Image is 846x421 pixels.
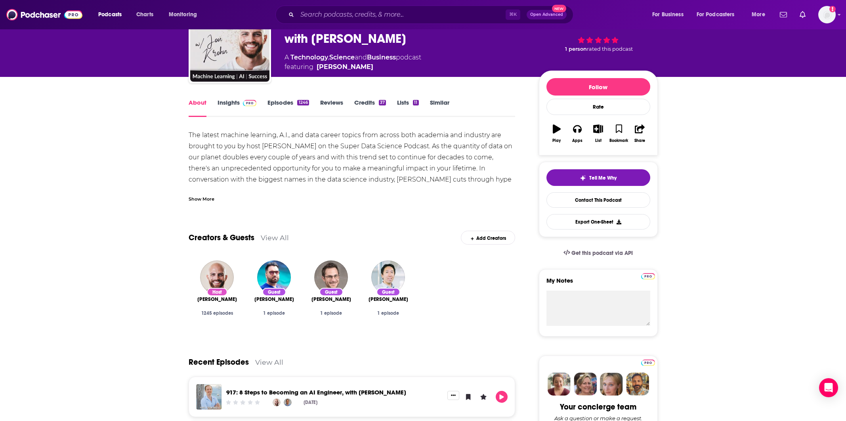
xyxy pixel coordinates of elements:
[169,9,197,20] span: Monitoring
[697,9,735,20] span: For Podcasters
[93,8,132,21] button: open menu
[196,384,222,410] img: 917: 8 Steps to Becoming an AI Engineer, with Kirill Eremenko
[131,8,158,21] a: Charts
[641,273,655,279] img: Podchaser Pro
[819,378,838,397] div: Open Intercom Messenger
[267,99,309,117] a: Episodes1246
[626,373,649,396] img: Jon Profile
[546,169,650,186] button: tell me why sparkleTell Me Why
[261,233,289,242] a: View All
[226,388,406,396] a: 917: 8 Steps to Becoming an AI Engineer, with Kirill Eremenko
[273,398,281,406] img: Jon Krohn
[548,373,571,396] img: Sydney Profile
[571,250,633,256] span: Get this podcast via API
[539,8,658,57] div: 73 1 personrated this podcast
[546,78,650,96] button: Follow
[641,358,655,366] a: Pro website
[328,54,329,61] span: ,
[496,391,508,403] button: Play
[354,99,386,117] a: Credits37
[557,243,640,263] a: Get this podcast via API
[304,400,317,405] div: [DATE]
[818,6,836,23] img: User Profile
[195,310,239,316] div: 1245 episodes
[634,138,645,143] div: Share
[641,272,655,279] a: Pro website
[285,62,421,72] span: featuring
[163,8,207,21] button: open menu
[197,296,237,302] a: Jon Krohn
[552,138,561,143] div: Play
[190,2,269,82] img: Super Data Science: ML & AI Podcast with Jon Krohn
[546,192,650,208] a: Contact This Podcast
[565,46,587,52] span: 1 person
[254,296,294,302] span: [PERSON_NAME]
[691,8,746,21] button: open menu
[189,233,254,243] a: Creators & Guests
[369,296,408,302] a: Andrew Ng
[752,9,765,20] span: More
[284,398,292,406] a: Kirill Eremenko
[225,400,261,406] div: Community Rating: 0 out of 5
[641,360,655,366] img: Podchaser Pro
[355,54,367,61] span: and
[595,138,602,143] div: List
[283,6,581,24] div: Search podcasts, credits, & more...
[462,391,474,403] button: Bookmark Episode
[609,138,628,143] div: Bookmark
[588,119,608,148] button: List
[530,13,563,17] span: Open Advanced
[189,357,249,367] a: Recent Episodes
[587,46,633,52] span: rated this podcast
[290,54,328,61] a: Technology
[367,54,396,61] a: Business
[447,391,459,400] button: Show More Button
[320,99,343,117] a: Reviews
[309,310,353,316] div: 1 episode
[366,310,411,316] div: 1 episode
[527,10,567,19] button: Open AdvancedNew
[560,402,636,412] div: Your concierge team
[317,62,373,72] a: Jon Krohn
[589,175,617,181] span: Tell Me Why
[329,54,355,61] a: Science
[430,99,449,117] a: Similar
[477,391,489,403] button: Leave a Rating
[319,288,343,296] div: Guest
[136,9,153,20] span: Charts
[369,296,408,302] span: [PERSON_NAME]
[600,373,623,396] img: Jules Profile
[252,310,296,316] div: 1 episode
[297,100,309,105] div: 1246
[262,288,286,296] div: Guest
[567,119,588,148] button: Apps
[314,260,348,294] img: Zohar Bronfman
[546,214,650,230] button: Export One-Sheet
[376,288,400,296] div: Guest
[197,296,237,302] span: [PERSON_NAME]
[379,100,386,105] div: 37
[572,138,582,143] div: Apps
[506,10,520,20] span: ⌘ K
[285,53,421,72] div: A podcast
[629,119,650,148] button: Share
[413,100,418,105] div: 11
[746,8,775,21] button: open menu
[546,277,650,291] label: My Notes
[647,8,693,21] button: open menu
[254,296,294,302] a: Harpreet Sahota
[200,260,234,294] img: Jon Krohn
[243,100,257,106] img: Podchaser Pro
[6,7,82,22] img: Podchaser - Follow, Share and Rate Podcasts
[777,8,790,21] a: Show notifications dropdown
[818,6,836,23] button: Show profile menu
[609,119,629,148] button: Bookmark
[257,260,291,294] a: Harpreet Sahota
[371,260,405,294] img: Andrew Ng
